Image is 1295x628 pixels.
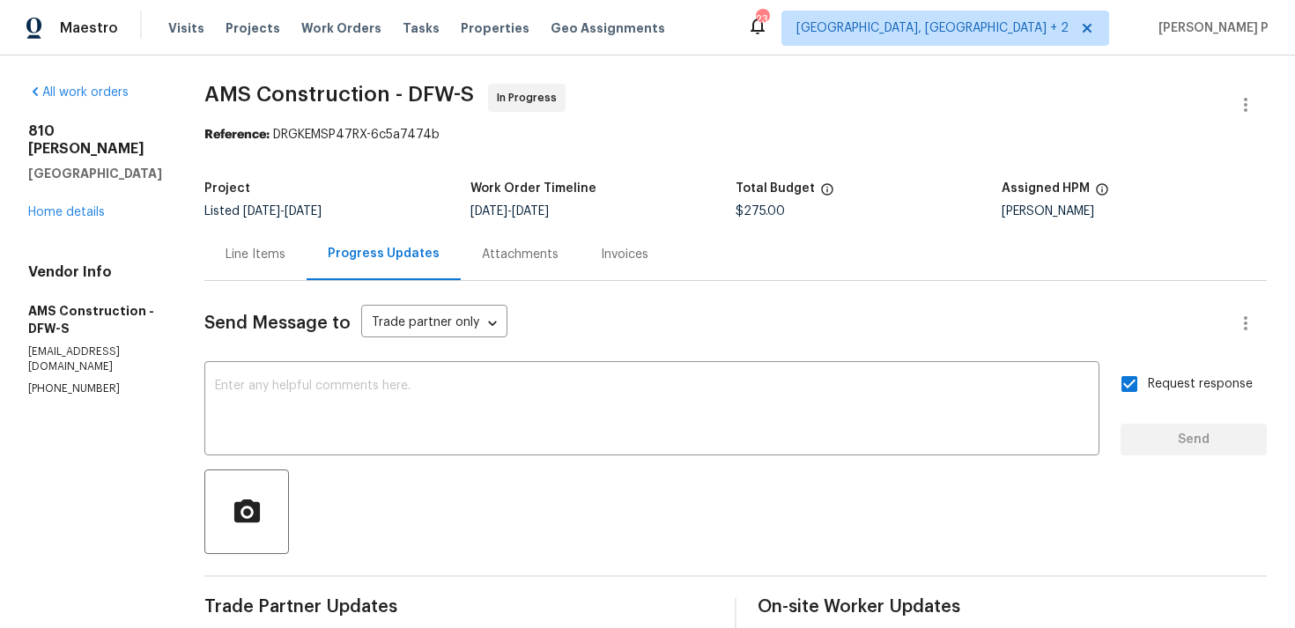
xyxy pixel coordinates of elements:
span: Request response [1148,375,1253,394]
span: Tasks [403,22,440,34]
h5: [GEOGRAPHIC_DATA] [28,165,162,182]
span: Projects [226,19,280,37]
h5: Project [204,182,250,195]
span: Listed [204,205,322,218]
span: [GEOGRAPHIC_DATA], [GEOGRAPHIC_DATA] + 2 [796,19,1069,37]
a: Home details [28,206,105,218]
h5: Work Order Timeline [470,182,596,195]
span: Visits [168,19,204,37]
b: Reference: [204,129,270,141]
div: 23 [756,11,768,28]
a: All work orders [28,86,129,99]
span: - [243,205,322,218]
h5: Total Budget [736,182,815,195]
div: Trade partner only [361,309,507,338]
span: In Progress [497,89,564,107]
span: Trade Partner Updates [204,598,714,616]
div: Invoices [601,246,648,263]
div: Attachments [482,246,559,263]
span: AMS Construction - DFW-S [204,84,474,105]
span: [DATE] [243,205,280,218]
div: Progress Updates [328,245,440,262]
span: On-site Worker Updates [758,598,1267,616]
span: Maestro [60,19,118,37]
div: DRGKEMSP47RX-6c5a7474b [204,126,1267,144]
p: [PHONE_NUMBER] [28,381,162,396]
span: [DATE] [512,205,549,218]
div: Line Items [226,246,285,263]
h2: 810 [PERSON_NAME] [28,122,162,158]
h5: Assigned HPM [1002,182,1090,195]
div: [PERSON_NAME] [1002,205,1268,218]
span: [DATE] [470,205,507,218]
h5: AMS Construction - DFW-S [28,302,162,337]
span: Properties [461,19,529,37]
span: The total cost of line items that have been proposed by Opendoor. This sum includes line items th... [820,182,834,205]
span: $275.00 [736,205,785,218]
span: The hpm assigned to this work order. [1095,182,1109,205]
span: [PERSON_NAME] P [1151,19,1269,37]
span: Geo Assignments [551,19,665,37]
span: - [470,205,549,218]
h4: Vendor Info [28,263,162,281]
span: Send Message to [204,314,351,332]
span: Work Orders [301,19,381,37]
span: [DATE] [285,205,322,218]
p: [EMAIL_ADDRESS][DOMAIN_NAME] [28,344,162,374]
